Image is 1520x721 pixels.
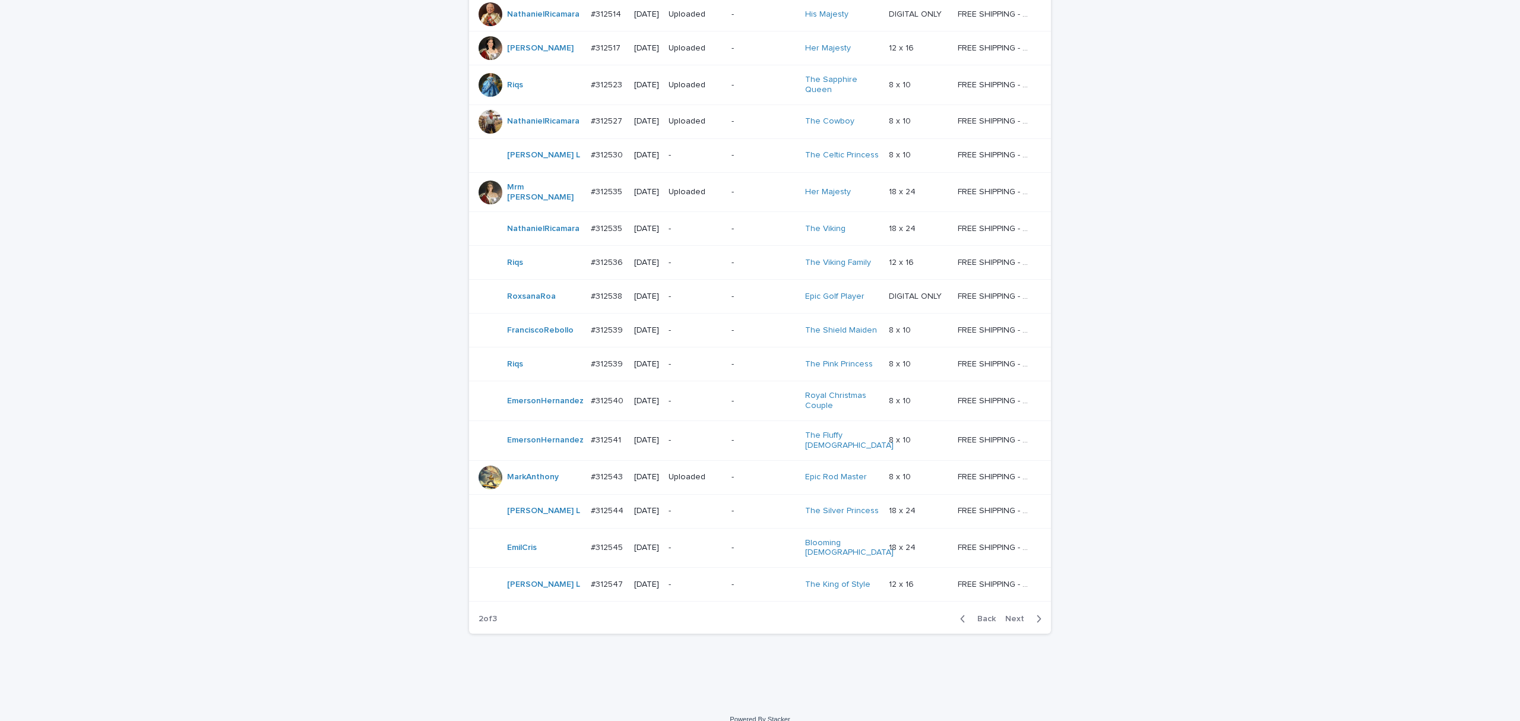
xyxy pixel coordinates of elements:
[634,43,659,53] p: [DATE]
[591,185,625,197] p: #312535
[669,150,722,160] p: -
[889,470,913,482] p: 8 x 10
[469,347,1051,381] tr: Riqs #312539#312539 [DATE]--The Pink Princess 8 x 108 x 10 FREE SHIPPING - preview in 1-2 busines...
[889,289,944,302] p: DIGITAL ONLY
[634,580,659,590] p: [DATE]
[591,433,623,445] p: #312541
[970,615,996,623] span: Back
[634,224,659,234] p: [DATE]
[507,292,556,302] a: RoxsanaRoa
[507,580,580,590] a: [PERSON_NAME] L
[591,394,626,406] p: #312540
[507,258,523,268] a: Riqs
[469,381,1051,421] tr: EmersonHernandez #312540#312540 [DATE]--Royal Christmas Couple 8 x 108 x 10 FREE SHIPPING - previ...
[805,431,894,451] a: The Fluffy [DEMOGRAPHIC_DATA]
[591,78,625,90] p: #312523
[731,359,796,369] p: -
[591,114,625,127] p: #312527
[889,577,916,590] p: 12 x 16
[958,470,1034,482] p: FREE SHIPPING - preview in 1-2 business days, after your approval delivery will take 5-10 b.d.
[469,280,1051,314] tr: RoxsanaRoa #312538#312538 [DATE]--Epic Golf Player DIGITAL ONLYDIGITAL ONLY FREE SHIPPING - previ...
[731,10,796,20] p: -
[889,222,918,234] p: 18 x 24
[889,255,916,268] p: 12 x 16
[507,325,574,336] a: FranciscoRebollo
[669,580,722,590] p: -
[805,10,848,20] a: His Majesty
[507,506,580,516] a: [PERSON_NAME] L
[669,10,722,20] p: Uploaded
[958,289,1034,302] p: FREE SHIPPING - preview in 1-2 business days, after your approval delivery will take 5-10 b.d.
[591,470,625,482] p: #312543
[469,528,1051,568] tr: EmilCris #312545#312545 [DATE]--Blooming [DEMOGRAPHIC_DATA] 18 x 2418 x 24 FREE SHIPPING - previe...
[591,540,625,553] p: #312545
[591,357,625,369] p: #312539
[889,41,916,53] p: 12 x 16
[669,187,722,197] p: Uploaded
[669,396,722,406] p: -
[889,540,918,553] p: 18 x 24
[958,41,1034,53] p: FREE SHIPPING - preview in 1-2 business days, after your approval delivery will take 5-10 b.d.
[469,314,1051,347] tr: FranciscoRebollo #312539#312539 [DATE]--The Shield Maiden 8 x 108 x 10 FREE SHIPPING - preview in...
[958,540,1034,553] p: FREE SHIPPING - preview in 1-2 business days, after your approval delivery will take 5-10 b.d.
[731,116,796,127] p: -
[958,357,1034,369] p: FREE SHIPPING - preview in 1-2 business days, after your approval delivery will take 5-10 b.d.
[889,7,944,20] p: DIGITAL ONLY
[507,224,579,234] a: NathanielRicamara
[669,224,722,234] p: -
[951,614,1000,624] button: Back
[591,222,625,234] p: #312535
[805,359,873,369] a: The Pink Princess
[731,543,796,553] p: -
[669,292,722,302] p: -
[469,460,1051,494] tr: MarkAnthony #312543#312543 [DATE]Uploaded-Epic Rod Master 8 x 108 x 10 FREE SHIPPING - preview in...
[634,506,659,516] p: [DATE]
[507,359,523,369] a: Riqs
[731,224,796,234] p: -
[805,292,864,302] a: Epic Golf Player
[805,538,894,558] a: Blooming [DEMOGRAPHIC_DATA]
[634,292,659,302] p: [DATE]
[805,472,867,482] a: Epic Rod Master
[731,80,796,90] p: -
[805,75,879,95] a: The Sapphire Queen
[634,187,659,197] p: [DATE]
[958,577,1034,590] p: FREE SHIPPING - preview in 1-2 business days, after your approval delivery will take 5-10 b.d.
[591,289,625,302] p: #312538
[958,504,1034,516] p: FREE SHIPPING - preview in 1-2 business days, after your approval delivery will take 5-10 b.d.
[669,80,722,90] p: Uploaded
[669,543,722,553] p: -
[634,472,659,482] p: [DATE]
[634,80,659,90] p: [DATE]
[469,246,1051,280] tr: Riqs #312536#312536 [DATE]--The Viking Family 12 x 1612 x 16 FREE SHIPPING - preview in 1-2 busin...
[634,10,659,20] p: [DATE]
[731,396,796,406] p: -
[889,323,913,336] p: 8 x 10
[669,258,722,268] p: -
[958,394,1034,406] p: FREE SHIPPING - preview in 1-2 business days, after your approval delivery will take 5-10 b.d.
[634,258,659,268] p: [DATE]
[469,172,1051,212] tr: Mrm [PERSON_NAME] #312535#312535 [DATE]Uploaded-Her Majesty 18 x 2418 x 24 FREE SHIPPING - previe...
[958,7,1034,20] p: FREE SHIPPING - preview in 1-2 business days, after your approval delivery will take 5-10 b.d.
[731,187,796,197] p: -
[507,472,559,482] a: MarkAnthony
[634,325,659,336] p: [DATE]
[634,150,659,160] p: [DATE]
[669,472,722,482] p: Uploaded
[805,506,879,516] a: The Silver Princess
[958,323,1034,336] p: FREE SHIPPING - preview in 1-2 business days, after your approval delivery will take 5-10 b.d.
[669,359,722,369] p: -
[469,212,1051,246] tr: NathanielRicamara #312535#312535 [DATE]--The Viking 18 x 2418 x 24 FREE SHIPPING - preview in 1-2...
[805,150,879,160] a: The Celtic Princess
[731,472,796,482] p: -
[669,116,722,127] p: Uploaded
[731,150,796,160] p: -
[634,116,659,127] p: [DATE]
[1000,614,1051,624] button: Next
[805,224,845,234] a: The Viking
[669,506,722,516] p: -
[591,7,623,20] p: #312514
[805,391,879,411] a: Royal Christmas Couple
[889,78,913,90] p: 8 x 10
[731,292,796,302] p: -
